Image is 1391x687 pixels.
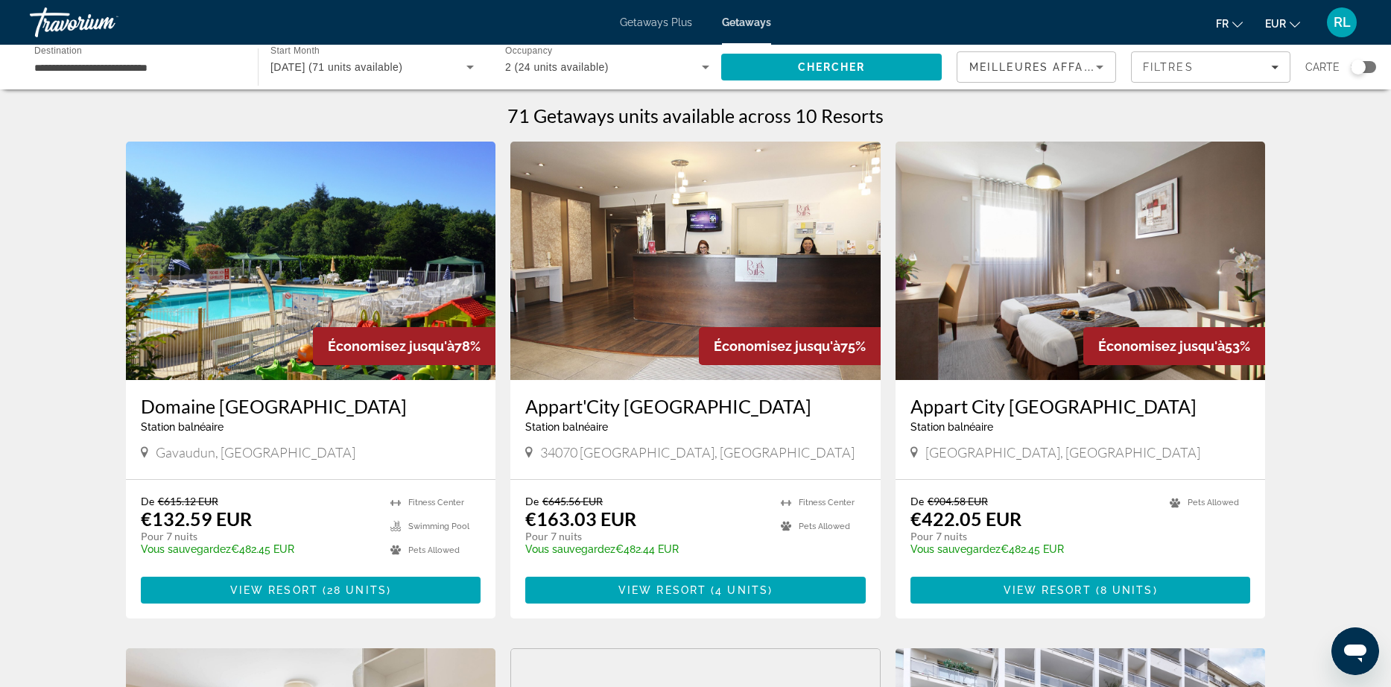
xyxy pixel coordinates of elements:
span: 28 units [327,584,387,596]
span: EUR [1265,18,1286,30]
span: Pets Allowed [1188,498,1239,507]
iframe: Bouton de lancement de la fenêtre de messagerie [1331,627,1379,675]
span: 8 units [1100,584,1153,596]
span: Vous sauvegardez [141,543,231,555]
input: Select destination [34,59,238,77]
span: €645.56 EUR [542,495,603,507]
span: View Resort [1004,584,1091,596]
p: €482.45 EUR [141,543,376,555]
span: Gavaudun, [GEOGRAPHIC_DATA] [156,444,355,460]
span: View Resort [230,584,318,596]
a: Getaways [722,16,771,28]
span: 34070 [GEOGRAPHIC_DATA], [GEOGRAPHIC_DATA] [540,444,855,460]
button: Search [721,54,942,80]
span: RL [1334,15,1351,30]
span: Station balnéaire [910,421,993,433]
span: [DATE] (71 units available) [270,61,402,73]
p: Pour 7 nuits [910,530,1156,543]
span: [GEOGRAPHIC_DATA], [GEOGRAPHIC_DATA] [925,444,1200,460]
p: €132.59 EUR [141,507,252,530]
span: Économisez jusqu'à [1098,338,1225,354]
span: 2 (24 units available) [505,61,609,73]
p: €482.45 EUR [910,543,1156,555]
a: Domaine [GEOGRAPHIC_DATA] [141,395,481,417]
span: Station balnéaire [525,421,608,433]
button: View Resort(28 units) [141,577,481,604]
span: Occupancy [505,46,552,56]
img: Appart City Marseille Prado [896,142,1266,380]
p: Pour 7 nuits [525,530,766,543]
span: 4 units [715,584,768,596]
div: 53% [1083,327,1265,365]
span: Filtres [1143,61,1194,73]
p: €482.44 EUR [525,543,766,555]
span: Meilleures affaires [969,61,1112,73]
span: De [141,495,154,507]
button: View Resort(4 units) [525,577,866,604]
span: Économisez jusqu'à [328,338,454,354]
span: Vous sauvegardez [525,543,615,555]
p: €163.03 EUR [525,507,636,530]
a: Getaways Plus [620,16,692,28]
span: ( ) [318,584,391,596]
button: View Resort(8 units) [910,577,1251,604]
span: €615.12 EUR [158,495,218,507]
span: Start Month [270,46,320,56]
span: Vous sauvegardez [910,543,1001,555]
span: Fitness Center [799,498,855,507]
span: View Resort [618,584,706,596]
div: 78% [313,327,495,365]
p: Pour 7 nuits [141,530,376,543]
button: Change currency [1265,13,1300,34]
span: fr [1216,18,1229,30]
span: €904.58 EUR [928,495,988,507]
mat-select: Sort by [969,58,1103,76]
img: Appart'City Montpellier Ovalie [510,142,881,380]
a: Appart City [GEOGRAPHIC_DATA] [910,395,1251,417]
p: €422.05 EUR [910,507,1021,530]
span: De [525,495,539,507]
a: Appart'City [GEOGRAPHIC_DATA] [525,395,866,417]
span: ( ) [706,584,773,596]
button: Change language [1216,13,1243,34]
div: 75% [699,327,881,365]
span: ( ) [1091,584,1158,596]
img: Domaine De Gavaudun [126,142,496,380]
span: Destination [34,45,82,55]
span: Carte [1305,57,1340,77]
span: Chercher [798,61,866,73]
a: Travorium [30,3,179,42]
span: Pets Allowed [408,545,460,555]
span: Fitness Center [408,498,464,507]
span: Station balnéaire [141,421,224,433]
span: Pets Allowed [799,522,850,531]
span: Swimming Pool [408,522,469,531]
span: De [910,495,924,507]
h1: 71 Getaways units available across 10 Resorts [507,104,884,127]
button: User Menu [1322,7,1361,38]
span: Économisez jusqu'à [714,338,840,354]
button: Filters [1131,51,1290,83]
